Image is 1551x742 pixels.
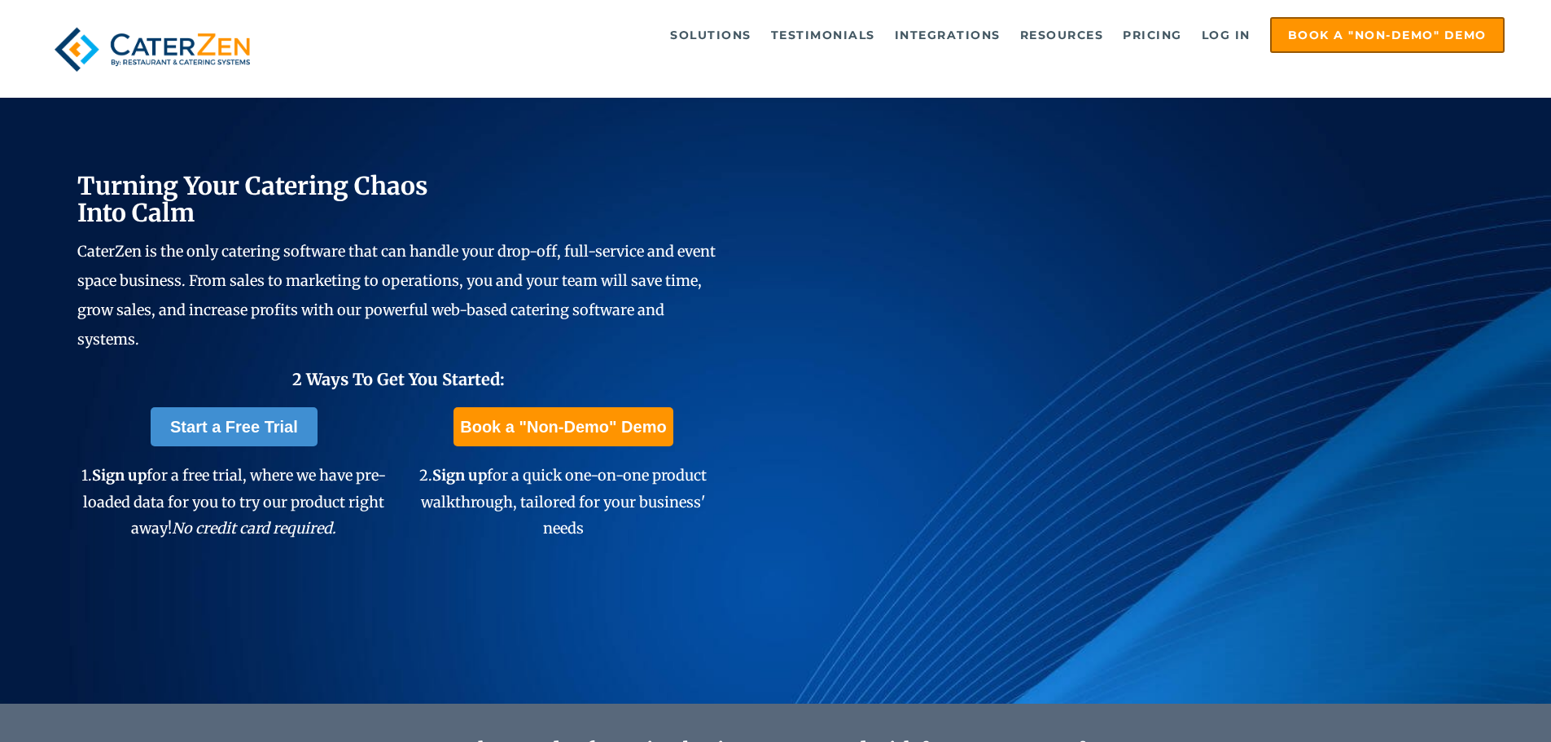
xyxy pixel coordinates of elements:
span: 1. for a free trial, where we have pre-loaded data for you to try our product right away! [81,466,386,538]
img: caterzen [46,17,258,81]
span: 2 Ways To Get You Started: [292,369,505,389]
span: Sign up [92,466,147,485]
a: Book a "Non-Demo" Demo [1270,17,1505,53]
a: Log in [1194,19,1259,51]
a: Testimonials [763,19,883,51]
a: Solutions [662,19,760,51]
a: Start a Free Trial [151,407,318,446]
a: Integrations [887,19,1009,51]
span: 2. for a quick one-on-one product walkthrough, tailored for your business' needs [419,466,707,538]
a: Book a "Non-Demo" Demo [453,407,673,446]
a: Pricing [1115,19,1190,51]
div: Navigation Menu [296,17,1505,53]
span: Sign up [432,466,487,485]
span: Turning Your Catering Chaos Into Calm [77,170,428,228]
a: Resources [1012,19,1112,51]
em: No credit card required. [172,519,336,538]
span: CaterZen is the only catering software that can handle your drop-off, full-service and event spac... [77,242,716,349]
